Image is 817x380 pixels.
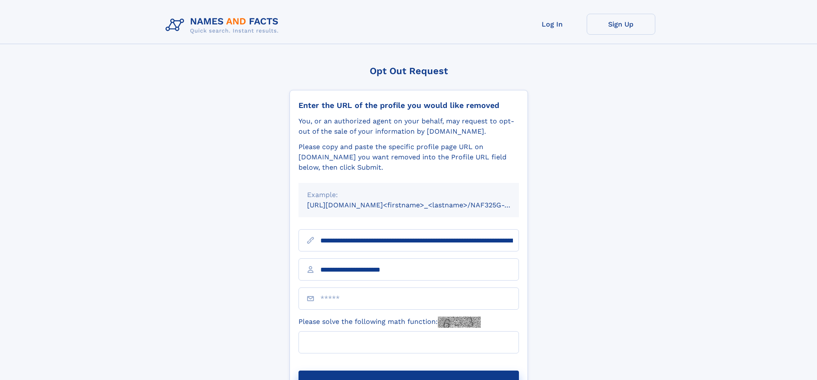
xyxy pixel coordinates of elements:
[289,66,528,76] div: Opt Out Request
[307,201,535,209] small: [URL][DOMAIN_NAME]<firstname>_<lastname>/NAF325G-xxxxxxxx
[587,14,655,35] a: Sign Up
[298,116,519,137] div: You, or an authorized agent on your behalf, may request to opt-out of the sale of your informatio...
[162,14,286,37] img: Logo Names and Facts
[298,317,481,328] label: Please solve the following math function:
[298,142,519,173] div: Please copy and paste the specific profile page URL on [DOMAIN_NAME] you want removed into the Pr...
[518,14,587,35] a: Log In
[307,190,510,200] div: Example:
[298,101,519,110] div: Enter the URL of the profile you would like removed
